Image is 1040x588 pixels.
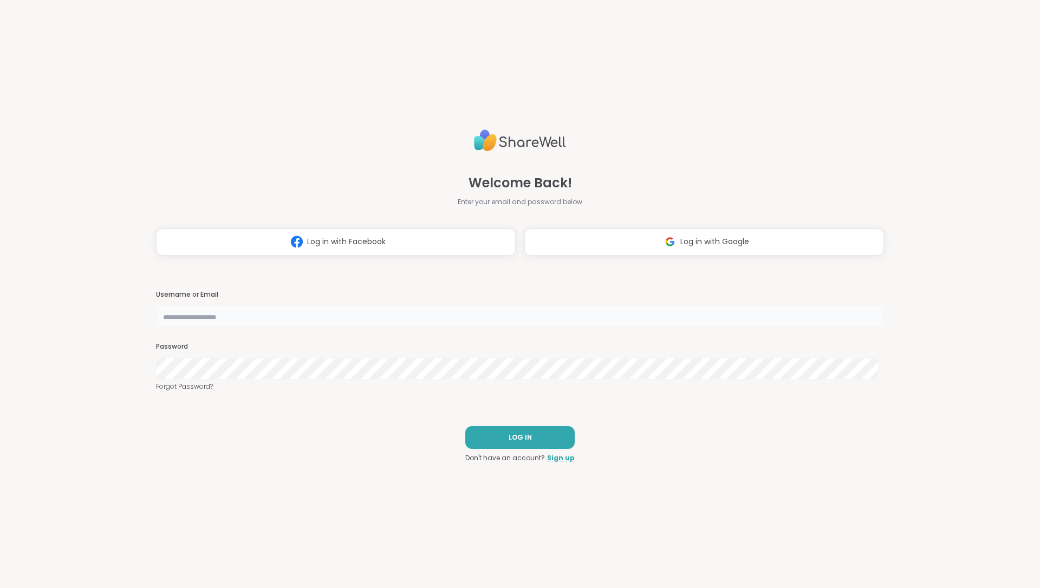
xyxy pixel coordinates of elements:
[156,342,884,351] h3: Password
[660,232,680,252] img: ShareWell Logomark
[469,173,572,193] span: Welcome Back!
[680,236,749,247] span: Log in with Google
[307,236,386,247] span: Log in with Facebook
[156,382,884,391] a: Forgot Password?
[547,453,575,463] a: Sign up
[465,426,575,449] button: LOG IN
[465,453,545,463] span: Don't have an account?
[524,228,884,256] button: Log in with Google
[474,125,566,156] img: ShareWell Logo
[156,290,884,299] h3: Username or Email
[509,433,532,442] span: LOG IN
[458,197,582,207] span: Enter your email and password below
[156,228,516,256] button: Log in with Facebook
[287,232,307,252] img: ShareWell Logomark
